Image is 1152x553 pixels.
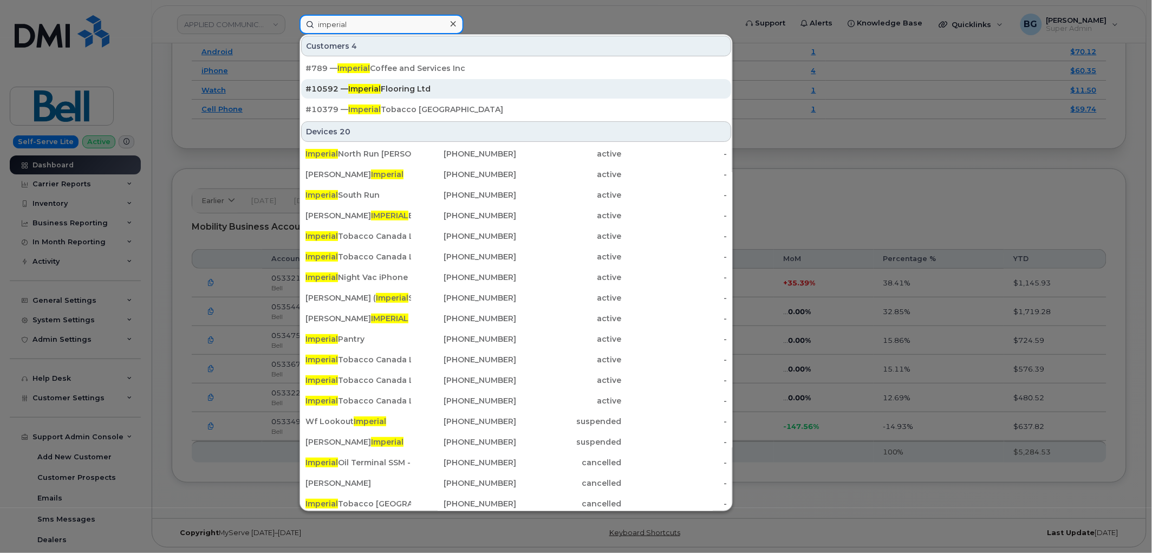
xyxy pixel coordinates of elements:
[301,36,731,56] div: Customers
[300,15,464,34] input: Find something...
[301,453,731,472] a: ImperialOil Terminal SSM - [PERSON_NAME][PHONE_NUMBER]cancelled-
[305,104,727,115] div: #10379 — Tobacco [GEOGRAPHIC_DATA]
[348,105,381,114] span: Imperial
[516,272,622,283] div: active
[301,350,731,369] a: ImperialTobacco Canada Limited[PHONE_NUMBER]active-
[301,370,731,390] a: ImperialTobacco Canada Limited[PHONE_NUMBER]active-
[376,293,408,303] span: Imperial
[305,416,411,427] div: Wf Lookout
[301,58,731,78] a: #789 —ImperialCoffee and Services Inc
[301,329,731,349] a: ImperialPantry[PHONE_NUMBER]active-
[622,313,727,324] div: -
[301,144,731,164] a: ImperialNorth Run [PERSON_NAME][GEOGRAPHIC_DATA][PHONE_NUMBER]active-
[622,375,727,386] div: -
[301,473,731,493] a: [PERSON_NAME][PHONE_NUMBER]cancelled-
[371,170,403,179] span: Imperial
[516,251,622,262] div: active
[516,498,622,509] div: cancelled
[301,100,731,119] a: #10379 —ImperialTobacco [GEOGRAPHIC_DATA]
[305,375,411,386] div: Tobacco Canada Limited
[348,84,381,94] span: Imperial
[305,190,338,200] span: Imperial
[516,313,622,324] div: active
[301,494,731,513] a: ImperialTobacco [GEOGRAPHIC_DATA][PHONE_NUMBER]cancelled-
[622,437,727,447] div: -
[411,210,517,221] div: [PHONE_NUMBER]
[305,169,411,180] div: [PERSON_NAME]
[301,185,731,205] a: ImperialSouth Run[PHONE_NUMBER]active-
[622,272,727,283] div: -
[305,292,411,303] div: [PERSON_NAME] ( Safety)
[305,83,727,94] div: #10592 — Flooring Ltd
[305,478,411,489] div: [PERSON_NAME]
[354,417,386,426] span: Imperial
[301,121,731,142] div: Devices
[411,169,517,180] div: [PHONE_NUMBER]
[301,412,731,431] a: Wf LookoutImperial[PHONE_NUMBER]suspended-
[516,395,622,406] div: active
[516,334,622,344] div: active
[301,206,731,225] a: [PERSON_NAME]IMPERIALE[PHONE_NUMBER]active-
[516,231,622,242] div: active
[622,498,727,509] div: -
[305,354,411,365] div: Tobacco Canada Limited
[622,210,727,221] div: -
[352,41,357,51] span: 4
[305,251,411,262] div: Tobacco Canada Limited
[305,231,338,241] span: Imperial
[301,79,731,99] a: #10592 —ImperialFlooring Ltd
[411,375,517,386] div: [PHONE_NUMBER]
[301,226,731,246] a: ImperialTobacco Canada Limited[PHONE_NUMBER]active-
[622,395,727,406] div: -
[411,478,517,489] div: [PHONE_NUMBER]
[305,148,411,159] div: North Run [PERSON_NAME][GEOGRAPHIC_DATA]
[411,334,517,344] div: [PHONE_NUMBER]
[622,251,727,262] div: -
[411,498,517,509] div: [PHONE_NUMBER]
[305,437,411,447] div: [PERSON_NAME]
[305,334,411,344] div: Pantry
[305,458,338,467] span: Imperial
[305,252,338,262] span: Imperial
[301,288,731,308] a: [PERSON_NAME] (ImperialSafety)[PHONE_NUMBER]active-
[622,478,727,489] div: -
[305,313,411,324] div: [PERSON_NAME]
[516,210,622,221] div: active
[622,148,727,159] div: -
[301,165,731,184] a: [PERSON_NAME]Imperial[PHONE_NUMBER]active-
[305,396,338,406] span: Imperial
[411,437,517,447] div: [PHONE_NUMBER]
[305,272,411,283] div: Night Vac iPhone
[305,63,727,74] div: #789 — Coffee and Services Inc
[516,292,622,303] div: active
[337,63,370,73] span: Imperial
[340,126,350,137] span: 20
[371,437,403,447] span: Imperial
[411,313,517,324] div: [PHONE_NUMBER]
[411,457,517,468] div: [PHONE_NUMBER]
[411,416,517,427] div: [PHONE_NUMBER]
[371,314,408,323] span: IMPERIAL
[411,395,517,406] div: [PHONE_NUMBER]
[301,391,731,411] a: ImperialTobacco Canada Limited[PHONE_NUMBER]active-
[516,354,622,365] div: active
[305,190,411,200] div: South Run
[305,272,338,282] span: Imperial
[411,190,517,200] div: [PHONE_NUMBER]
[301,432,731,452] a: [PERSON_NAME]Imperial[PHONE_NUMBER]suspended-
[622,334,727,344] div: -
[301,247,731,266] a: ImperialTobacco Canada Limited[PHONE_NUMBER]active-
[411,272,517,283] div: [PHONE_NUMBER]
[516,437,622,447] div: suspended
[371,211,408,220] span: IMPERIAL
[516,169,622,180] div: active
[305,457,411,468] div: Oil Terminal SSM - [PERSON_NAME]
[411,231,517,242] div: [PHONE_NUMBER]
[622,354,727,365] div: -
[305,499,338,509] span: Imperial
[305,355,338,365] span: Imperial
[305,395,411,406] div: Tobacco Canada Limited
[411,292,517,303] div: [PHONE_NUMBER]
[411,251,517,262] div: [PHONE_NUMBER]
[622,292,727,303] div: -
